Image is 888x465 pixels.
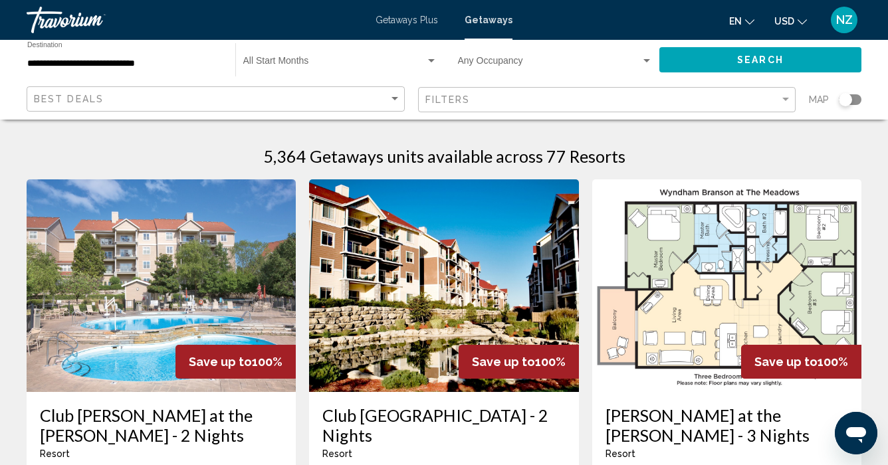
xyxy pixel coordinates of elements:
span: NZ [836,13,853,27]
img: C490E01X.jpg [309,179,578,392]
div: 100% [175,345,296,379]
mat-select: Sort by [34,94,401,105]
a: Getaways [465,15,512,25]
span: Save up to [472,355,535,369]
span: Save up to [189,355,252,369]
div: 100% [459,345,579,379]
iframe: Кнопка запуска окна обмена сообщениями [835,412,877,454]
div: 100% [741,345,861,379]
span: en [729,16,742,27]
a: Travorium [27,7,362,33]
span: Resort [40,448,70,459]
span: Search [737,55,784,66]
img: 3294O01X.jpg [27,179,296,392]
a: [PERSON_NAME] at the [PERSON_NAME] - 3 Nights [606,405,848,445]
button: Change currency [774,11,807,31]
h1: 5,364 Getaways units available across 77 Resorts [263,146,625,166]
a: Getaways Plus [376,15,438,25]
span: Map [809,90,829,109]
span: Filters [425,94,471,105]
button: Search [659,47,861,72]
span: Resort [322,448,352,459]
span: Resort [606,448,635,459]
img: 3294F01X.jpg [592,179,861,392]
button: Change language [729,11,754,31]
span: Best Deals [34,94,104,104]
a: Club [GEOGRAPHIC_DATA] - 2 Nights [322,405,565,445]
a: Club [PERSON_NAME] at the [PERSON_NAME] - 2 Nights [40,405,282,445]
span: Save up to [754,355,818,369]
span: USD [774,16,794,27]
button: Filter [418,86,796,114]
button: User Menu [827,6,861,34]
